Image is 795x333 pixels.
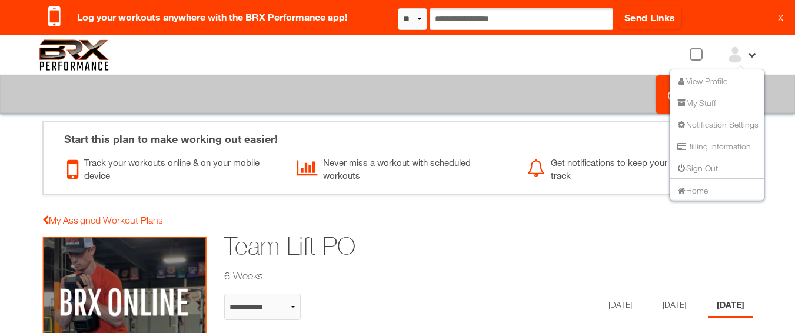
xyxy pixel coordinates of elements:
li: Day 3 [708,294,753,318]
li: Day 2 [654,294,695,318]
a: My Stuff [676,97,716,107]
div: Never miss a workout with scheduled workouts [297,153,510,182]
a: Log Workout [656,75,756,114]
div: Start this plan to make working out easier! [52,122,743,147]
div: Get notifications to keep your workouts on track [527,153,740,182]
a: X [778,12,783,24]
h1: Team Lift PO [224,229,662,264]
a: Send Links [618,6,681,29]
div: Track your workouts online & on your mobile device [67,153,280,182]
li: Day 1 [600,294,641,318]
img: 6f7da32581c89ca25d665dc3aae533e4f14fe3ef_original.svg [39,39,109,71]
a: My Assigned Workout Plans [42,215,163,225]
a: View Profile [676,75,727,85]
a: Notification Settings [676,119,759,129]
h2: 6 Weeks [224,268,662,283]
a: Home [676,185,708,195]
a: Sign Out [676,162,718,172]
img: ex-default-user.svg [726,46,744,64]
a: Billing Information [676,141,751,151]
